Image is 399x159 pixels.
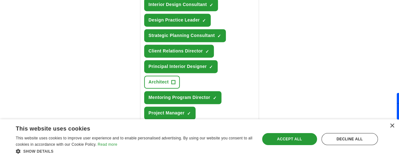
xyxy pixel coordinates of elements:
[149,1,207,8] span: Interior Design Consultant
[16,136,252,147] span: This website uses cookies to improve user experience and to enable personalised advertising. By u...
[390,124,394,128] div: Close
[202,18,206,23] span: ✓
[23,149,54,154] span: Show details
[144,60,218,73] button: Principal Interior Designer✓
[149,48,203,54] span: Client Relations Director
[262,133,317,145] div: Accept all
[144,91,221,104] button: Mentoring Program Director✓
[209,3,213,8] span: ✓
[144,76,180,89] button: Architect
[16,123,237,132] div: This website uses cookies
[98,142,117,147] a: Read more, opens a new window
[144,107,196,119] button: Project Manager✓
[217,34,221,39] span: ✓
[149,79,169,85] span: Architect
[321,133,378,145] div: Decline all
[149,17,200,23] span: Design Practice Leader
[16,148,253,154] div: Show details
[187,111,191,116] span: ✓
[213,95,217,101] span: ✓
[144,14,211,27] button: Design Practice Leader✓
[149,63,207,70] span: Principal Interior Designer
[205,49,209,54] span: ✓
[209,64,213,70] span: ✓
[149,32,215,39] span: Strategic Planning Consultant
[149,94,210,101] span: Mentoring Program Director
[144,29,226,42] button: Strategic Planning Consultant✓
[149,110,185,116] span: Project Manager
[144,45,214,58] button: Client Relations Director✓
